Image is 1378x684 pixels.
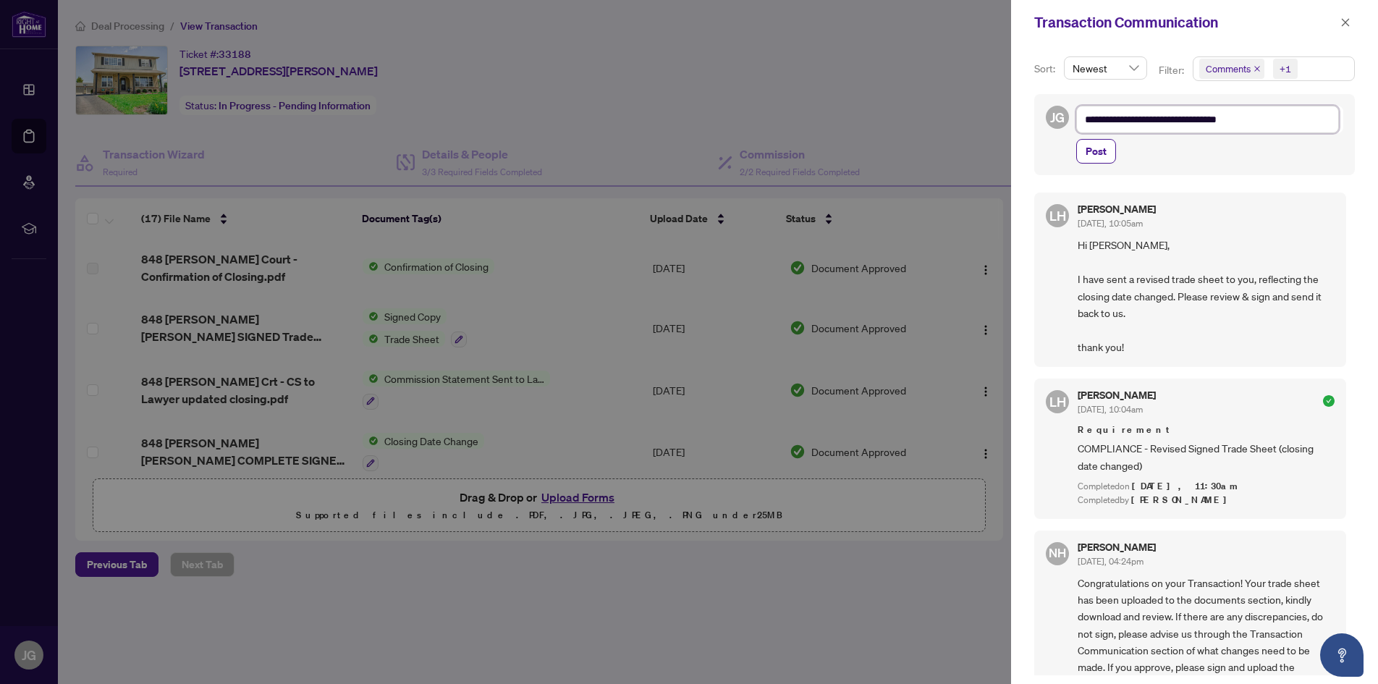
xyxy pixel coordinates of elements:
button: Post [1076,139,1116,164]
span: [DATE], 11:30am [1132,480,1240,492]
span: check-circle [1323,395,1335,407]
p: Filter: [1159,62,1186,78]
span: JG [1050,107,1065,127]
span: LH [1049,392,1066,412]
span: close [1254,65,1261,72]
div: Completed on [1078,480,1335,494]
span: Post [1086,140,1107,163]
div: Completed by [1078,494,1335,507]
h5: [PERSON_NAME] [1078,390,1156,400]
div: +1 [1280,62,1291,76]
span: NH [1049,544,1066,562]
h5: [PERSON_NAME] [1078,542,1156,552]
span: Newest [1073,57,1138,79]
span: Comments [1206,62,1251,76]
span: [PERSON_NAME] [1131,494,1235,506]
span: Hi [PERSON_NAME], I have sent a revised trade sheet to you, reflecting the closing date changed. ... [1078,237,1335,355]
p: Sort: [1034,61,1058,77]
span: COMPLIANCE - Revised Signed Trade Sheet (closing date changed) [1078,440,1335,474]
span: Comments [1199,59,1264,79]
button: Open asap [1320,633,1364,677]
span: [DATE], 04:24pm [1078,556,1144,567]
span: [DATE], 10:05am [1078,218,1143,229]
h5: [PERSON_NAME] [1078,204,1156,214]
span: Requirement [1078,423,1335,437]
span: [DATE], 10:04am [1078,404,1143,415]
div: Transaction Communication [1034,12,1336,33]
span: close [1340,17,1350,28]
span: LH [1049,206,1066,226]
